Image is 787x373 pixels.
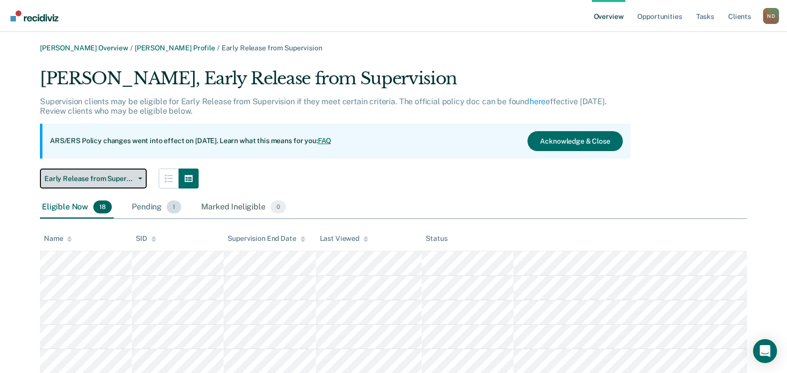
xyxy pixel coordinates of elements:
a: FAQ [318,137,332,145]
a: here [529,97,545,106]
div: Name [44,234,72,243]
span: Early Release from Supervision [44,175,134,183]
span: / [215,44,222,52]
button: Profile dropdown button [763,8,779,24]
span: 18 [93,200,112,213]
span: 1 [167,200,181,213]
div: Eligible Now18 [40,196,114,218]
div: Supervision End Date [228,234,305,243]
div: [PERSON_NAME], Early Release from Supervision [40,68,630,97]
img: Recidiviz [10,10,58,21]
div: SID [136,234,156,243]
div: Last Viewed [320,234,368,243]
span: 0 [270,200,286,213]
p: ARS/ERS Policy changes went into effect on [DATE]. Learn what this means for you: [50,136,331,146]
p: Supervision clients may be eligible for Early Release from Supervision if they meet certain crite... [40,97,607,116]
div: Marked Ineligible0 [199,196,288,218]
button: Acknowledge & Close [527,131,622,151]
button: Early Release from Supervision [40,169,147,188]
span: / [128,44,135,52]
span: Early Release from Supervision [222,44,322,52]
div: N D [763,8,779,24]
div: Status [426,234,447,243]
div: Pending1 [130,196,183,218]
a: [PERSON_NAME] Profile [135,44,215,52]
a: [PERSON_NAME] Overview [40,44,128,52]
div: Open Intercom Messenger [753,339,777,363]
